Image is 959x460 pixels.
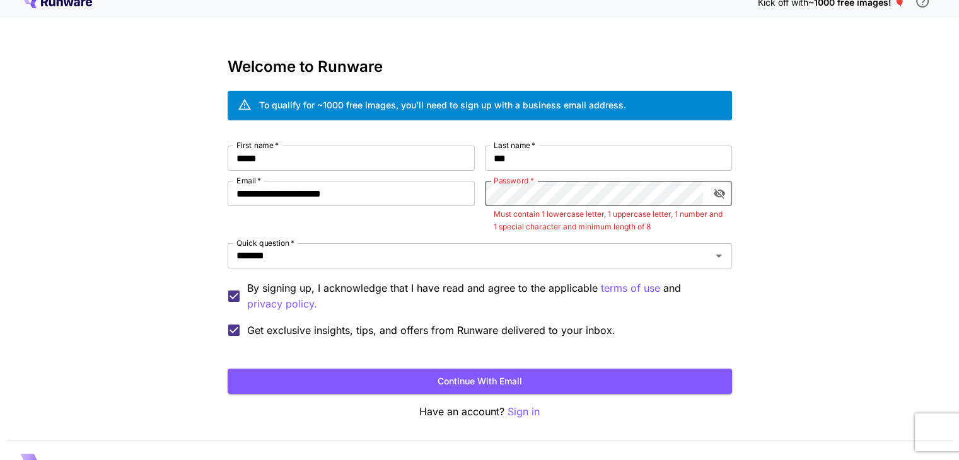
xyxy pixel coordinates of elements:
p: Have an account? [228,404,732,420]
p: Must contain 1 lowercase letter, 1 uppercase letter, 1 number and 1 special character and minimum... [494,208,723,233]
p: terms of use [601,280,660,296]
button: Sign in [508,404,540,420]
label: Quick question [236,238,294,248]
button: Continue with email [228,369,732,394]
label: First name [236,140,279,151]
button: By signing up, I acknowledge that I have read and agree to the applicable and privacy policy. [601,280,660,296]
label: Email [236,175,261,186]
p: privacy policy. [247,296,317,312]
button: By signing up, I acknowledge that I have read and agree to the applicable terms of use and [247,296,317,312]
h3: Welcome to Runware [228,58,732,76]
button: Open [710,247,728,265]
span: Get exclusive insights, tips, and offers from Runware delivered to your inbox. [247,323,615,338]
button: toggle password visibility [708,182,731,205]
label: Last name [494,140,535,151]
p: By signing up, I acknowledge that I have read and agree to the applicable and [247,280,722,312]
label: Password [494,175,534,186]
div: To qualify for ~1000 free images, you’ll need to sign up with a business email address. [259,98,626,112]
